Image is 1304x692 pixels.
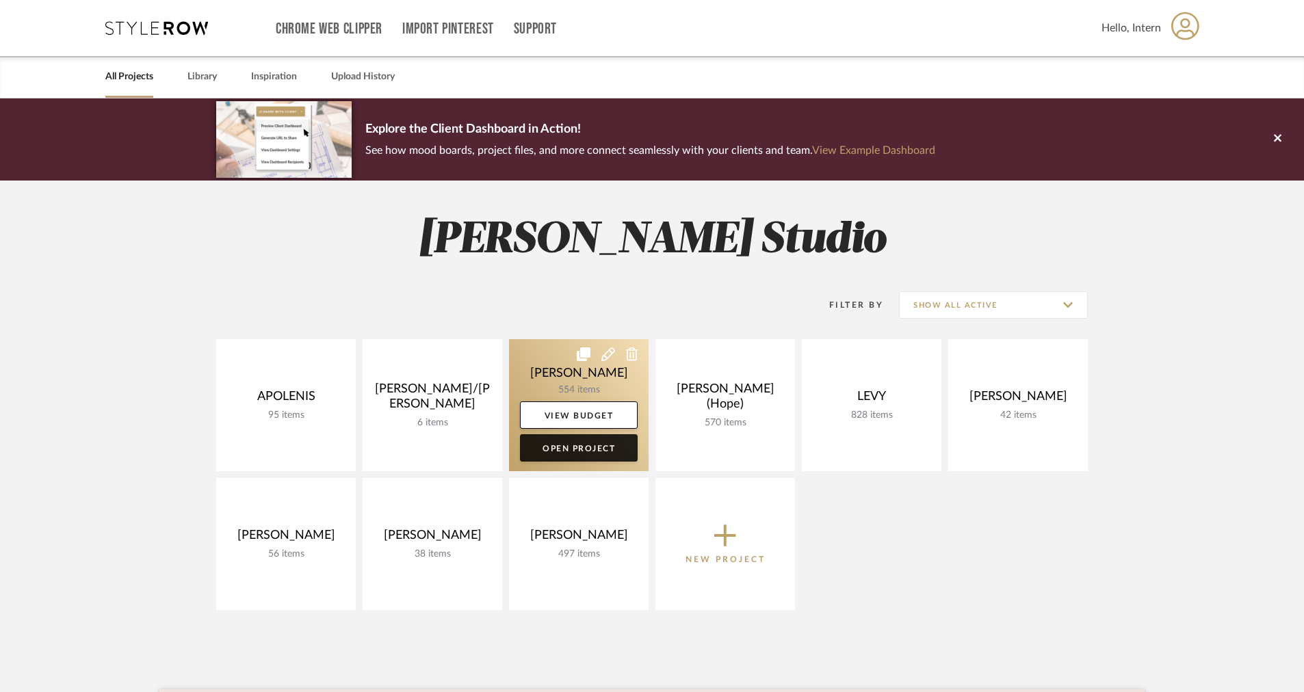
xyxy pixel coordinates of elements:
img: d5d033c5-7b12-40c2-a960-1ecee1989c38.png [216,101,352,177]
div: 42 items [959,410,1077,421]
div: LEVY [813,389,930,410]
div: 38 items [374,548,491,560]
div: 95 items [227,410,345,421]
div: [PERSON_NAME]/[PERSON_NAME] [374,382,491,417]
a: Inspiration [251,68,297,86]
a: Chrome Web Clipper [276,23,382,35]
div: [PERSON_NAME] [227,528,345,548]
a: Upload History [331,68,395,86]
p: See how mood boards, project files, and more connect seamlessly with your clients and team. [365,141,935,160]
div: [PERSON_NAME] [374,528,491,548]
a: View Example Dashboard [812,145,935,156]
span: Hello, Intern [1101,20,1161,36]
a: View Budget [520,401,638,429]
p: New Project [686,553,766,566]
div: [PERSON_NAME] [959,389,1077,410]
h2: [PERSON_NAME] Studio [159,215,1145,266]
div: [PERSON_NAME] [520,528,638,548]
div: 570 items [666,417,784,429]
div: 56 items [227,548,345,560]
a: Open Project [520,434,638,462]
div: Filter By [811,298,883,312]
div: 497 items [520,548,638,560]
a: Library [187,68,217,86]
div: 6 items [374,417,491,429]
div: APOLENIS [227,389,345,410]
a: Import Pinterest [402,23,494,35]
button: New Project [655,478,795,610]
a: Support [514,23,557,35]
p: Explore the Client Dashboard in Action! [365,119,935,141]
a: All Projects [105,68,153,86]
div: [PERSON_NAME] (Hope) [666,382,784,417]
div: 828 items [813,410,930,421]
